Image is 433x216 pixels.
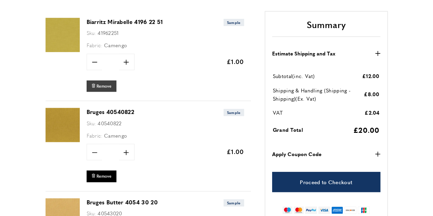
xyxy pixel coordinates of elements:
[362,72,380,79] span: £12.00
[98,119,122,127] span: 40540822
[331,206,343,214] img: american-express
[87,41,103,49] span: Fabric:
[282,206,292,214] img: maestro
[224,199,244,206] span: Sample
[273,126,303,133] span: Grand Total
[104,41,127,49] span: Camengo
[273,72,292,79] span: Subtotal
[87,80,116,92] button: Remove Biarritz Mirabelle 4196 22 51
[292,72,315,79] span: (inc. Vat)
[104,132,127,139] span: Camengo
[46,47,80,53] a: Biarritz Mirabelle 4196 22 51
[364,90,380,98] span: £8.00
[305,206,317,214] img: paypal
[97,173,112,179] span: Remove
[46,137,80,143] a: Bruges 40540822
[294,206,304,214] img: mastercard
[295,95,316,102] span: (Ex. Vat)
[272,18,380,37] h2: Summary
[273,109,283,116] span: VAT
[87,108,135,116] a: Bruges 40540822
[46,18,80,52] img: Biarritz Mirabelle 4196 22 51
[87,132,103,139] span: Fabric:
[273,87,351,102] span: Shipping & Handling (Shipping - Shipping)
[272,150,321,158] strong: Apply Coupon Code
[358,206,370,214] img: jcb
[365,109,380,116] span: £2.04
[87,119,96,127] span: Sku:
[87,198,158,206] a: Bruges Butter 4054 30 20
[87,170,116,182] button: Remove Bruges 40540822
[46,108,80,142] img: Bruges 40540822
[272,172,380,192] a: Proceed to Checkout
[227,147,244,156] span: £1.00
[224,109,244,116] span: Sample
[98,29,118,36] span: 41962251
[318,206,330,214] img: visa
[272,49,335,58] strong: Estimate Shipping and Tax
[227,57,244,66] span: £1.00
[97,83,112,89] span: Remove
[224,19,244,26] span: Sample
[353,125,380,135] span: £20.00
[344,206,356,214] img: discover
[87,29,96,36] span: Sku:
[87,18,163,26] a: Biarritz Mirabelle 4196 22 51
[272,49,380,58] button: Estimate Shipping and Tax
[272,150,380,158] button: Apply Coupon Code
